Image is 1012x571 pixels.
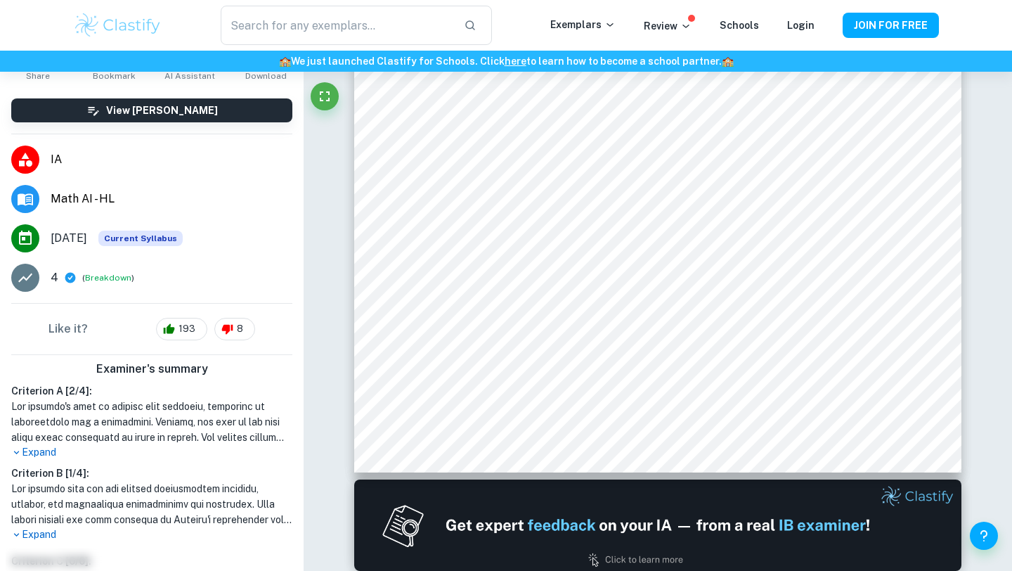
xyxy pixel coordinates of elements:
button: Fullscreen [311,82,339,110]
button: JOIN FOR FREE [843,13,939,38]
span: Share [26,71,50,81]
p: Expand [11,527,292,542]
input: Search for any exemplars... [221,6,453,45]
h6: Criterion A [ 2 / 4 ]: [11,383,292,399]
span: Math AI - HL [51,191,292,207]
span: 8 [229,322,251,336]
button: View [PERSON_NAME] [11,98,292,122]
p: Expand [11,445,292,460]
a: Schools [720,20,759,31]
div: 193 [156,318,207,340]
span: 🏫 [279,56,291,67]
div: This exemplar is based on the current syllabus. Feel free to refer to it for inspiration/ideas wh... [98,231,183,246]
button: Breakdown [85,271,131,284]
span: 🏫 [722,56,734,67]
h6: Like it? [48,321,88,338]
p: 4 [51,269,58,286]
span: Download [245,71,287,81]
img: Clastify logo [73,11,162,39]
button: Help and Feedback [970,522,998,550]
img: Ad [354,480,961,571]
p: Exemplars [550,17,616,32]
span: 193 [171,322,203,336]
h6: View [PERSON_NAME] [106,103,218,118]
a: here [505,56,526,67]
span: ( ) [82,271,134,285]
span: AI Assistant [164,71,215,81]
h1: Lor ipsumdo sita con adi elitsed doeiusmodtem incididu, utlabor, etd magnaaliqua enimadminimv qui... [11,481,292,527]
h6: Examiner's summary [6,361,298,378]
a: Login [787,20,815,31]
span: Bookmark [93,71,136,81]
h6: Criterion B [ 1 / 4 ]: [11,466,292,481]
span: IA [51,151,292,168]
span: Current Syllabus [98,231,183,246]
h6: We just launched Clastify for Schools. Click to learn how to become a school partner. [3,53,1009,69]
div: 8 [214,318,255,340]
p: Review [644,18,692,34]
span: [DATE] [51,230,87,247]
h1: Lor ipsumdo's amet co adipisc elit seddoeiu, temporinc ut laboreetdolo mag a enimadmini. Veniamq,... [11,399,292,445]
